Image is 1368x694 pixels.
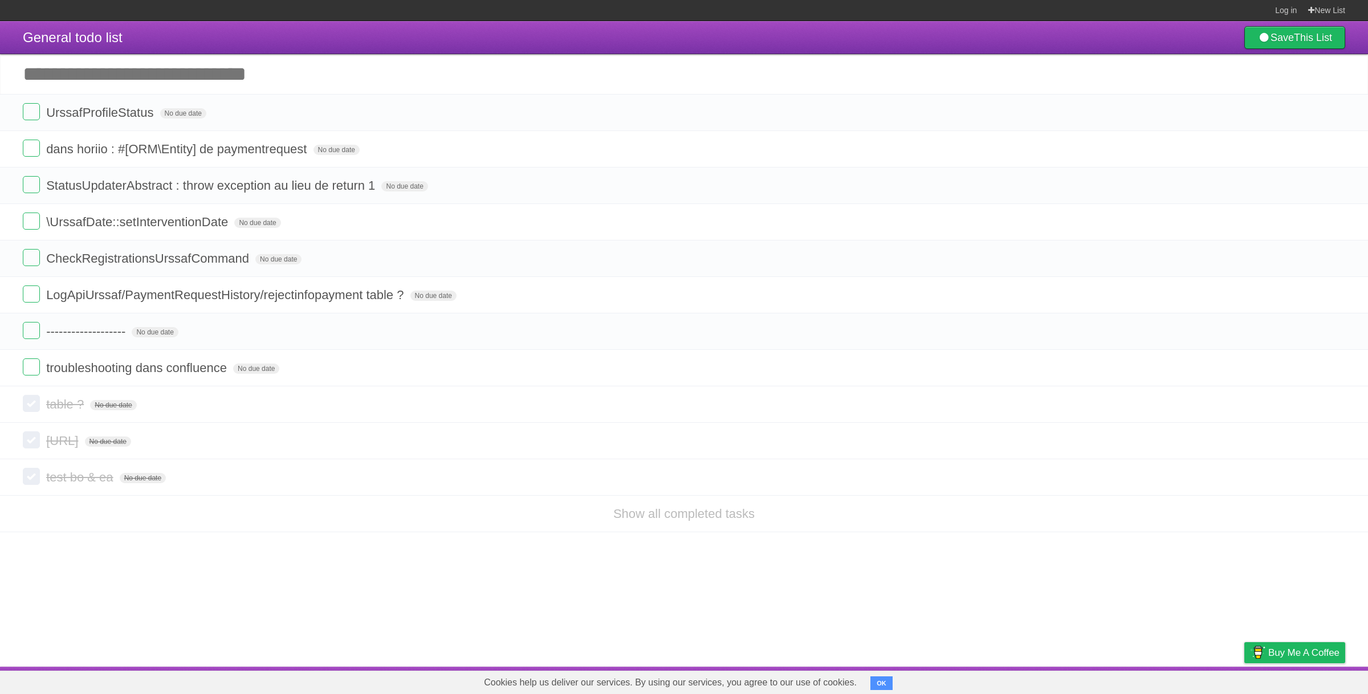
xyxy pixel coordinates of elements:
span: No due date [381,181,427,191]
label: Done [23,213,40,230]
label: Done [23,395,40,412]
span: LogApiUrssaf/PaymentRequestHistory/rejectinfopayment table ? [46,288,406,302]
span: No due date [90,400,136,410]
a: Terms [1191,669,1216,691]
span: troubleshooting dans confluence [46,361,230,375]
span: No due date [313,145,360,155]
a: Show all completed tasks [613,507,755,521]
span: No due date [233,364,279,374]
span: CheckRegistrationsUrssafCommand [46,251,252,266]
span: \UrssafDate::setInterventionDate [46,215,231,229]
span: No due date [132,327,178,337]
label: Done [23,249,40,266]
label: Done [23,285,40,303]
label: Done [23,358,40,375]
button: OK [870,676,893,690]
b: This List [1294,32,1332,43]
span: No due date [120,473,166,483]
span: General todo list [23,30,123,45]
span: No due date [85,436,131,447]
span: table ? [46,397,87,411]
label: Done [23,431,40,448]
img: Buy me a coffee [1250,643,1265,662]
label: Done [23,140,40,157]
span: StatusUpdaterAbstract : throw exception au lieu de return 1 [46,178,378,193]
label: Done [23,176,40,193]
span: No due date [410,291,457,301]
span: No due date [234,218,280,228]
a: About [1093,669,1117,691]
a: SaveThis List [1244,26,1345,49]
a: Developers [1130,669,1176,691]
a: Buy me a coffee [1244,642,1345,663]
span: [URL] [46,434,81,448]
label: Done [23,103,40,120]
span: Buy me a coffee [1268,643,1339,663]
span: dans horiio : #[ORM\Entity] de paymentrequest [46,142,310,156]
span: Cookies help us deliver our services. By using our services, you agree to our use of cookies. [473,671,868,694]
span: UrssafProfileStatus [46,105,156,120]
a: Privacy [1229,669,1259,691]
span: test bo & ea [46,470,116,484]
label: Done [23,468,40,485]
span: No due date [160,108,206,119]
span: ------------------- [46,324,128,338]
label: Done [23,322,40,339]
a: Suggest a feature [1273,669,1345,691]
span: No due date [255,254,302,264]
